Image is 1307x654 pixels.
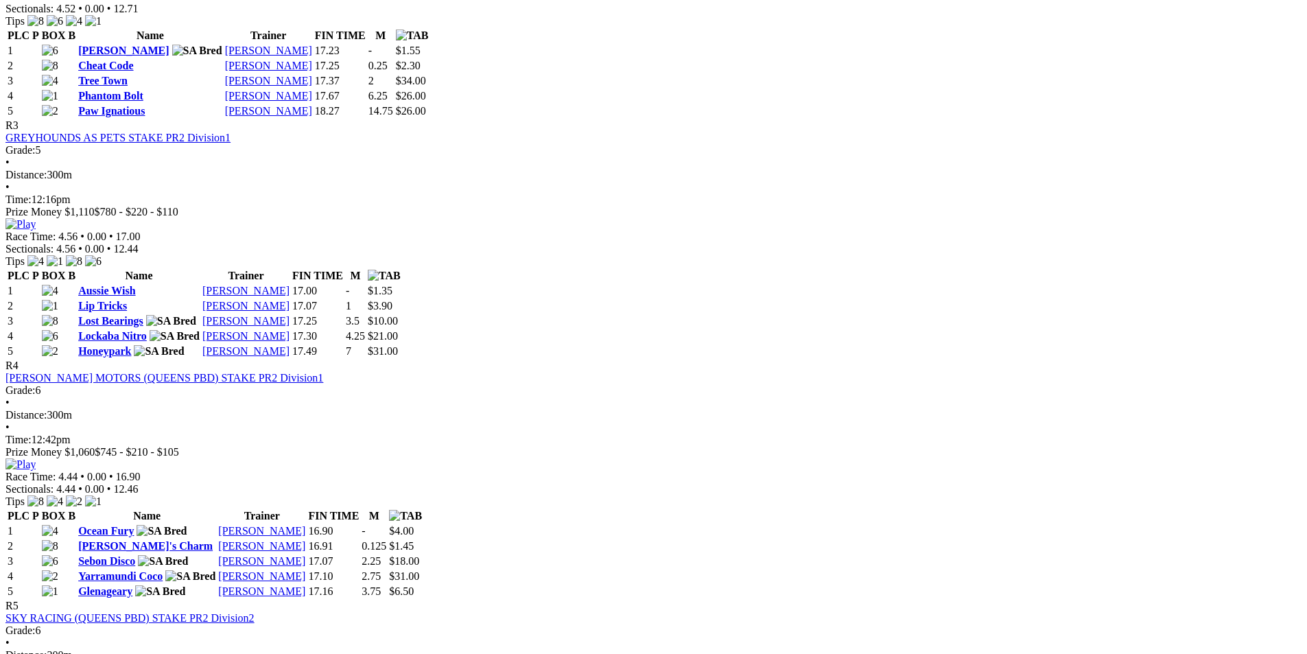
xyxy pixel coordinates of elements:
[78,3,82,14] span: •
[346,300,351,312] text: 1
[5,3,54,14] span: Sectionals:
[5,471,56,482] span: Race Time:
[78,555,135,567] a: Sebon Disco
[362,585,381,597] text: 3.75
[368,105,393,117] text: 14.75
[78,585,132,597] a: Glenageary
[78,345,131,357] a: Honeypark
[32,30,39,41] span: P
[47,15,63,27] img: 6
[42,90,58,102] img: 1
[7,554,40,568] td: 3
[8,270,30,281] span: PLC
[109,471,113,482] span: •
[78,300,127,312] a: Lip Tricks
[137,525,187,537] img: SA Bred
[5,421,10,433] span: •
[5,624,36,636] span: Grade:
[5,194,1302,206] div: 12:16pm
[78,105,145,117] a: Paw Ignatious
[5,409,1302,421] div: 300m
[292,314,344,328] td: 17.25
[224,29,313,43] th: Trainer
[202,300,290,312] a: [PERSON_NAME]
[5,637,10,649] span: •
[87,471,106,482] span: 0.00
[218,555,305,567] a: [PERSON_NAME]
[7,329,40,343] td: 4
[292,299,344,313] td: 17.07
[362,570,381,582] text: 2.75
[314,59,366,73] td: 17.25
[42,105,58,117] img: 2
[78,540,213,552] a: [PERSON_NAME]'s Charm
[362,555,381,567] text: 2.25
[5,15,25,27] span: Tips
[5,169,47,180] span: Distance:
[78,330,147,342] a: Lockaba Nitro
[113,3,138,14] span: 12.71
[42,75,58,87] img: 4
[8,30,30,41] span: PLC
[5,194,32,205] span: Time:
[95,206,178,218] span: $780 - $220 - $110
[66,255,82,268] img: 8
[314,74,366,88] td: 17.37
[292,269,344,283] th: FIN TIME
[5,231,56,242] span: Race Time:
[42,330,58,342] img: 6
[42,540,58,552] img: 8
[292,344,344,358] td: 17.49
[389,510,422,522] img: TAB
[68,270,75,281] span: B
[396,75,426,86] span: $34.00
[225,90,312,102] a: [PERSON_NAME]
[218,585,305,597] a: [PERSON_NAME]
[5,600,19,611] span: R5
[362,540,386,552] text: 0.125
[5,483,54,495] span: Sectionals:
[87,231,106,242] span: 0.00
[42,525,58,537] img: 4
[95,446,179,458] span: $745 - $210 - $105
[78,285,135,296] a: Aussie Wish
[78,269,200,283] th: Name
[5,181,10,193] span: •
[42,30,66,41] span: BOX
[116,471,141,482] span: 16.90
[346,345,351,357] text: 7
[42,315,58,327] img: 8
[368,45,372,56] text: -
[42,300,58,312] img: 1
[368,90,388,102] text: 6.25
[42,570,58,583] img: 2
[150,330,200,342] img: SA Bred
[66,495,82,508] img: 2
[361,509,387,523] th: M
[5,446,1302,458] div: Prize Money $1,060
[42,555,58,568] img: 6
[5,169,1302,181] div: 300m
[138,555,188,568] img: SA Bred
[396,60,421,71] span: $2.30
[27,255,44,268] img: 4
[85,255,102,268] img: 6
[42,45,58,57] img: 6
[314,104,366,118] td: 18.27
[42,270,66,281] span: BOX
[307,539,360,553] td: 16.91
[396,105,426,117] span: $26.00
[27,15,44,27] img: 8
[85,243,104,255] span: 0.00
[396,45,421,56] span: $1.55
[78,90,143,102] a: Phantom Bolt
[307,570,360,583] td: 17.10
[78,509,216,523] th: Name
[7,59,40,73] td: 2
[80,471,84,482] span: •
[307,509,360,523] th: FIN TIME
[56,243,75,255] span: 4.56
[8,510,30,522] span: PLC
[314,89,366,103] td: 17.67
[225,75,312,86] a: [PERSON_NAME]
